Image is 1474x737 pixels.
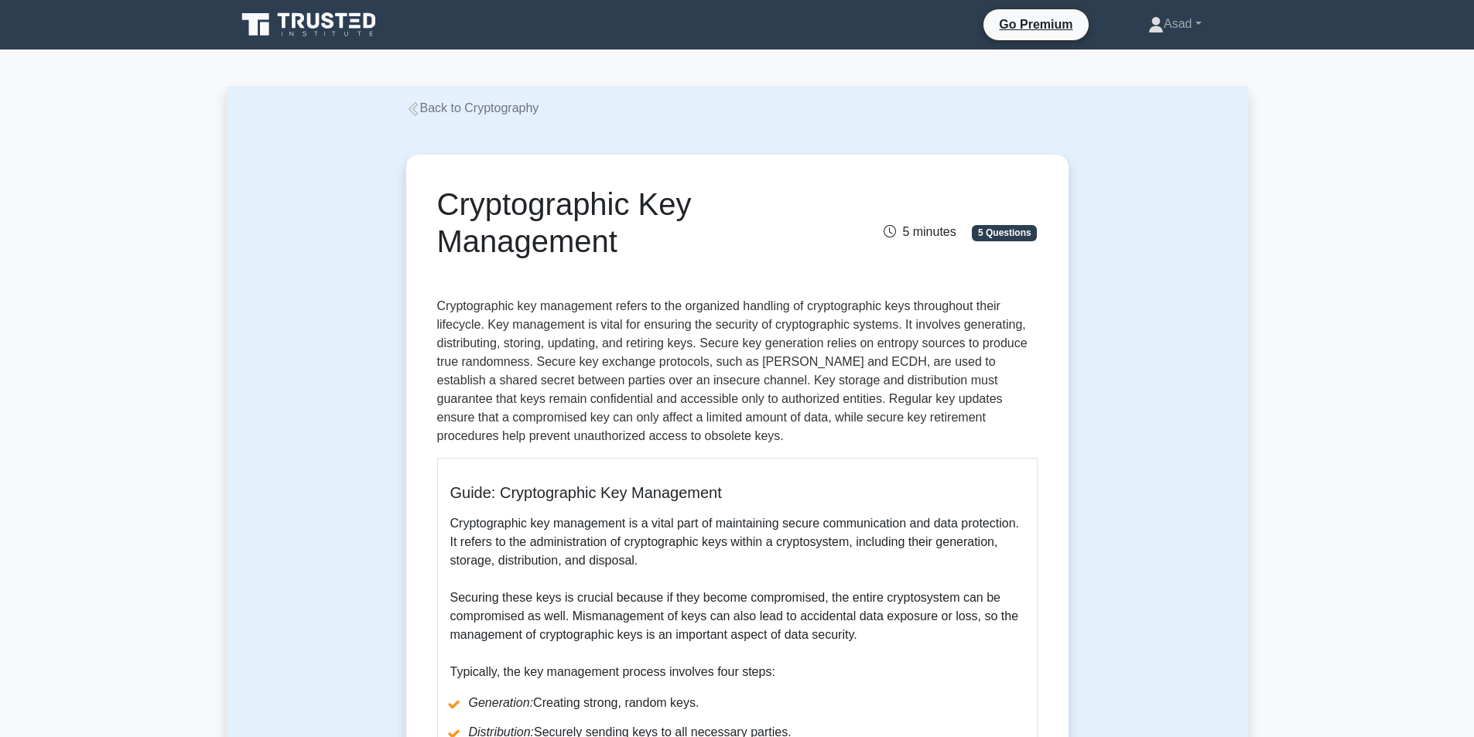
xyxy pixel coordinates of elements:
[469,696,534,709] em: Generation:
[450,483,1024,502] h5: Guide: Cryptographic Key Management
[406,101,539,114] a: Back to Cryptography
[990,15,1082,34] a: Go Premium
[450,694,1024,712] li: Creating strong, random keys.
[1111,9,1239,39] a: Asad
[972,225,1037,241] span: 5 Questions
[437,297,1038,445] p: Cryptographic key management refers to the organized handling of cryptographic keys throughout th...
[884,225,956,238] span: 5 minutes
[450,514,1024,681] p: Cryptographic key management is a vital part of maintaining secure communication and data protect...
[437,186,831,260] h1: Cryptographic Key Management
